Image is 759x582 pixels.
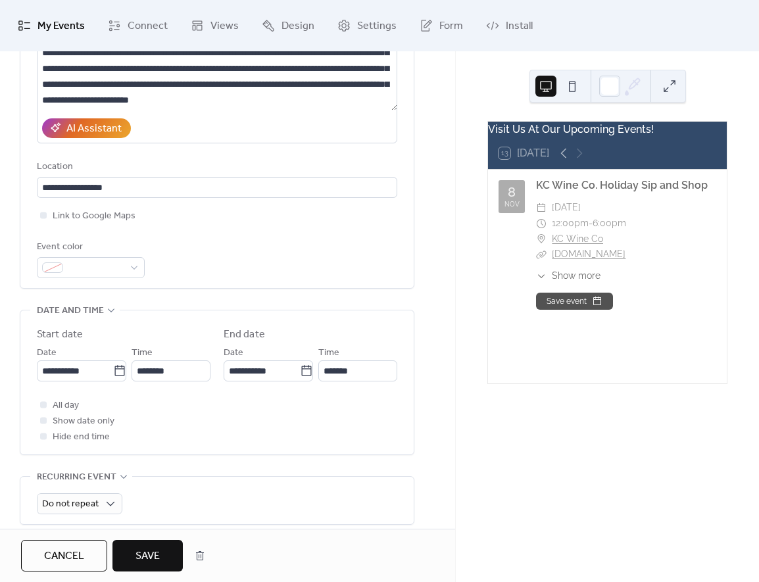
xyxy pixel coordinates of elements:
div: Location [37,159,395,175]
button: Cancel [21,540,107,571]
a: [DOMAIN_NAME] [552,249,625,259]
span: Cancel [44,548,84,564]
span: Time [132,345,153,361]
span: Recurring event [37,470,116,485]
span: Show date only [53,414,114,429]
span: All day [53,398,79,414]
div: Visit Us At Our Upcoming Events! [488,122,727,137]
span: - [589,216,593,231]
div: Nov [504,201,520,208]
span: My Events [37,16,85,37]
span: Design [282,16,314,37]
button: AI Assistant [42,118,131,138]
a: KC Wine Co. Holiday Sip and Shop [536,179,708,191]
span: Install [506,16,533,37]
button: Save event [536,293,613,310]
span: 6:00pm [593,216,626,231]
span: Date and time [37,303,104,319]
div: End date [224,327,265,343]
button: Save [112,540,183,571]
span: Show more [552,269,600,283]
div: Event color [37,239,142,255]
span: Hide end time [53,429,110,445]
div: ​ [536,216,547,231]
span: Do not repeat [42,495,99,513]
span: Form [439,16,463,37]
div: ​ [536,269,547,283]
span: Date [224,345,243,361]
a: Views [181,5,249,46]
span: 12:00pm [552,216,589,231]
a: Form [410,5,473,46]
span: [DATE] [552,200,581,216]
span: Views [210,16,239,37]
span: Time [318,345,339,361]
div: ​ [536,231,547,247]
div: Start date [37,327,83,343]
span: Settings [357,16,397,37]
div: 8 [508,185,516,199]
div: ​ [536,247,547,262]
a: My Events [8,5,95,46]
button: ​Show more [536,269,600,283]
span: Save [135,548,160,564]
span: Connect [128,16,168,37]
span: Link to Google Maps [53,208,135,224]
a: Settings [328,5,406,46]
a: Connect [98,5,178,46]
span: Date [37,345,57,361]
a: KC Wine Co [552,231,603,247]
a: Design [252,5,324,46]
div: AI Assistant [66,121,122,137]
a: Install [476,5,543,46]
div: ​ [536,200,547,216]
